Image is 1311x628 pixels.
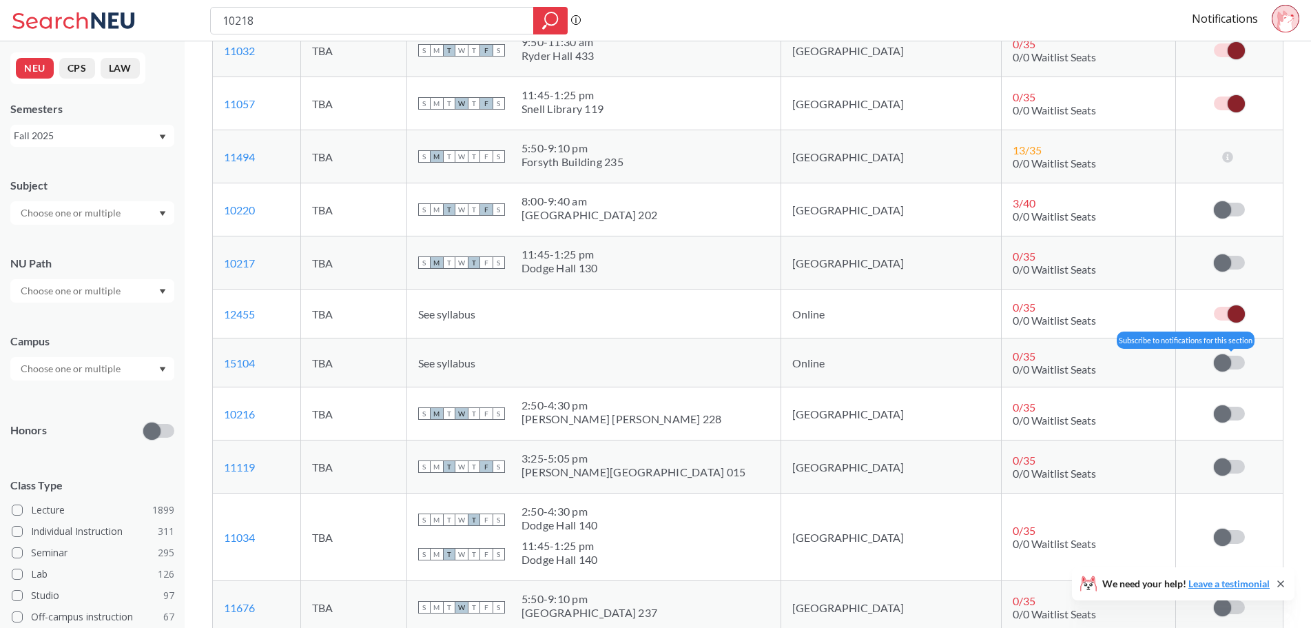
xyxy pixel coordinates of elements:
[10,279,174,303] div: Dropdown arrow
[455,150,468,163] span: W
[781,290,1002,338] td: Online
[480,150,493,163] span: F
[443,44,455,57] span: T
[522,88,603,102] div: 11:45 - 1:25 pm
[522,208,657,222] div: [GEOGRAPHIC_DATA] 202
[781,24,1002,77] td: [GEOGRAPHIC_DATA]
[10,178,174,193] div: Subject
[781,77,1002,130] td: [GEOGRAPHIC_DATA]
[480,548,493,560] span: F
[468,97,480,110] span: T
[10,101,174,117] div: Semesters
[443,548,455,560] span: T
[542,11,559,30] svg: magnifying glass
[221,9,524,32] input: Class, professor, course number, "phrase"
[300,387,406,440] td: TBA
[1013,143,1042,156] span: 13 / 35
[480,256,493,269] span: F
[158,545,174,560] span: 295
[1013,607,1096,620] span: 0/0 Waitlist Seats
[418,203,431,216] span: S
[431,407,443,420] span: M
[522,49,595,63] div: Ryder Hall 433
[163,609,174,625] span: 67
[12,501,174,519] label: Lecture
[455,44,468,57] span: W
[300,77,406,130] td: TBA
[12,608,174,626] label: Off-campus instruction
[418,256,431,269] span: S
[1013,454,1035,467] span: 0 / 35
[300,440,406,494] td: TBA
[12,544,174,562] label: Seminar
[522,606,657,620] div: [GEOGRAPHIC_DATA] 237
[1013,314,1096,327] span: 0/0 Waitlist Seats
[522,398,722,412] div: 2:50 - 4:30 pm
[522,518,598,532] div: Dodge Hall 140
[10,334,174,349] div: Campus
[522,465,746,479] div: [PERSON_NAME][GEOGRAPHIC_DATA] 015
[300,494,406,581] td: TBA
[300,130,406,183] td: TBA
[522,102,603,116] div: Snell Library 119
[431,601,443,614] span: M
[522,194,657,208] div: 8:00 - 9:40 am
[522,505,598,518] div: 2:50 - 4:30 pm
[522,412,722,426] div: [PERSON_NAME] [PERSON_NAME] 228
[224,407,255,421] a: 10216
[152,503,174,518] span: 1899
[468,150,480,163] span: T
[431,514,443,526] span: M
[10,357,174,381] div: Dropdown arrow
[418,407,431,420] span: S
[418,150,431,163] span: S
[14,128,158,143] div: Fall 2025
[493,97,505,110] span: S
[522,261,598,275] div: Dodge Hall 130
[1013,250,1035,263] span: 0 / 35
[455,514,468,526] span: W
[10,201,174,225] div: Dropdown arrow
[1188,578,1270,589] a: Leave a testimonial
[480,514,493,526] span: F
[224,97,255,110] a: 11057
[455,407,468,420] span: W
[493,44,505,57] span: S
[159,134,166,140] svg: Dropdown arrow
[781,236,1002,290] td: [GEOGRAPHIC_DATA]
[431,460,443,473] span: M
[1013,263,1096,276] span: 0/0 Waitlist Seats
[163,588,174,603] span: 97
[1013,401,1035,414] span: 0 / 35
[781,440,1002,494] td: [GEOGRAPHIC_DATA]
[781,183,1002,236] td: [GEOGRAPHIC_DATA]
[16,58,54,79] button: NEU
[300,290,406,338] td: TBA
[431,97,443,110] span: M
[10,125,174,147] div: Fall 2025Dropdown arrow
[468,407,480,420] span: T
[224,601,255,614] a: 11676
[300,24,406,77] td: TBA
[1013,350,1035,363] span: 0 / 35
[1013,414,1096,427] span: 0/0 Waitlist Seats
[300,236,406,290] td: TBA
[443,514,455,526] span: T
[522,141,623,155] div: 5:50 - 9:10 pm
[443,97,455,110] span: T
[443,150,455,163] span: T
[1013,467,1096,480] span: 0/0 Waitlist Seats
[12,565,174,583] label: Lab
[455,548,468,560] span: W
[159,211,166,216] svg: Dropdown arrow
[455,97,468,110] span: W
[493,203,505,216] span: S
[1013,196,1035,210] span: 3 / 40
[493,150,505,163] span: S
[522,155,623,169] div: Forsyth Building 235
[418,44,431,57] span: S
[493,407,505,420] span: S
[522,553,598,567] div: Dodge Hall 140
[14,361,130,377] input: Choose one or multiple
[1013,537,1096,550] span: 0/0 Waitlist Seats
